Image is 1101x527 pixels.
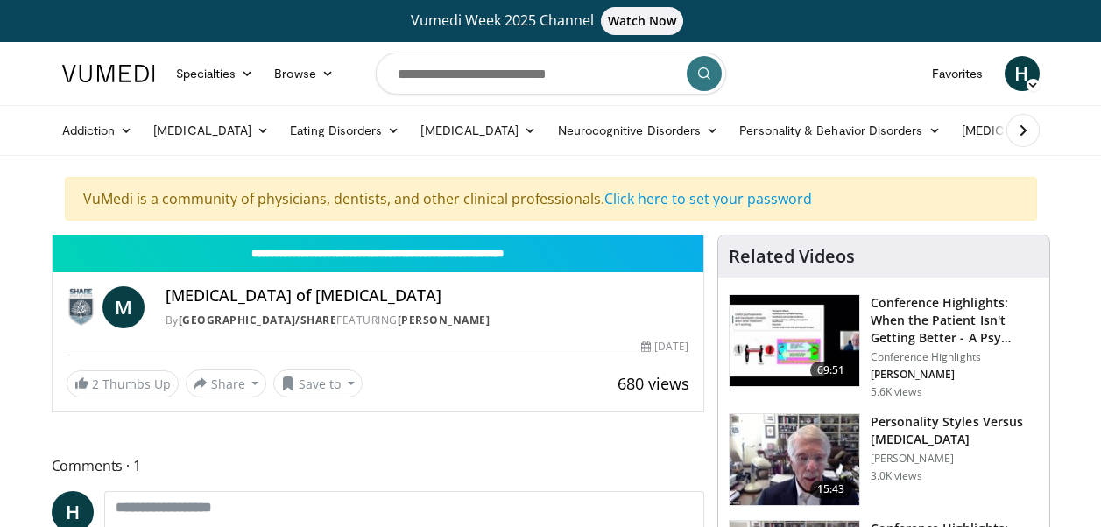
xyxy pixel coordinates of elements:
a: 2 Thumbs Up [67,370,179,397]
button: Save to [273,369,363,397]
span: Watch Now [601,7,684,35]
a: [MEDICAL_DATA] [143,113,279,148]
h4: Related Videos [729,246,855,267]
h4: [MEDICAL_DATA] of [MEDICAL_DATA] [166,286,689,306]
span: 2 [92,376,99,392]
span: 680 views [618,373,689,394]
p: 5.6K views [871,385,922,399]
button: Share [186,369,267,397]
span: 69:51 [810,362,852,379]
span: 15:43 [810,481,852,498]
img: VuMedi Logo [62,65,155,82]
a: Click here to set your password [604,189,812,208]
a: Personality & Behavior Disorders [729,113,950,148]
a: Eating Disorders [279,113,410,148]
a: Addiction [52,113,144,148]
span: Comments 1 [52,454,704,477]
a: H [1005,56,1040,91]
a: [GEOGRAPHIC_DATA]/SHARE [179,313,337,327]
img: 8bb3fa12-babb-40ea-879a-3a97d6c50055.150x105_q85_crop-smart_upscale.jpg [730,414,859,505]
a: 15:43 Personality Styles Versus [MEDICAL_DATA] [PERSON_NAME] 3.0K views [729,413,1039,506]
div: By FEATURING [166,313,689,328]
a: M [102,286,145,328]
p: 3.0K views [871,469,922,483]
a: [PERSON_NAME] [398,313,491,327]
a: 69:51 Conference Highlights: When the Patient Isn't Getting Better - A Psy… Conference Highlights... [729,294,1039,399]
img: 4362ec9e-0993-4580-bfd4-8e18d57e1d49.150x105_q85_crop-smart_upscale.jpg [730,295,859,386]
a: Specialties [166,56,265,91]
p: Conference Highlights [871,350,1039,364]
h3: Personality Styles Versus [MEDICAL_DATA] [871,413,1039,448]
a: Vumedi Week 2025 ChannelWatch Now [65,7,1037,35]
input: Search topics, interventions [376,53,726,95]
div: VuMedi is a community of physicians, dentists, and other clinical professionals. [65,177,1037,221]
h3: Conference Highlights: When the Patient Isn't Getting Better - A Psy… [871,294,1039,347]
p: [PERSON_NAME] [871,452,1039,466]
div: [DATE] [641,339,688,355]
a: [MEDICAL_DATA] [410,113,547,148]
a: Neurocognitive Disorders [547,113,730,148]
a: Favorites [921,56,994,91]
a: Browse [264,56,344,91]
p: [PERSON_NAME] [871,368,1039,382]
img: Silver Hill Hospital/SHARE [67,286,95,328]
